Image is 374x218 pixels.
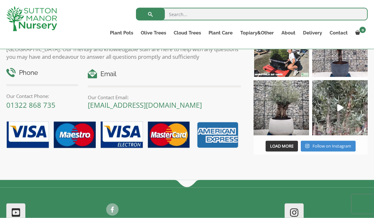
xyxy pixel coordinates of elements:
p: Our Contact Phone: [6,92,78,100]
a: Delivery [299,28,326,37]
p: [PERSON_NAME] Manor Nursery aim to make all customers feel at ease when buying from [GEOGRAPHIC_D... [6,38,241,61]
a: Olive Trees [137,28,170,37]
a: [EMAIL_ADDRESS][DOMAIN_NAME] [88,100,202,110]
span: Follow on Instagram [313,143,351,149]
a: Plant Care [205,28,236,37]
span: Load More [270,143,293,149]
a: 0 [351,28,368,37]
img: Our elegant & picturesque Angustifolia Cones are an exquisite addition to your Bay Tree collectio... [254,22,309,77]
a: Cloud Trees [170,28,205,37]
button: Load More [266,141,298,152]
svg: Instagram [305,144,309,148]
input: Search... [136,8,368,21]
a: Topiary&Other [236,28,278,37]
img: logo [6,6,57,31]
img: A beautiful multi-stem Spanish Olive tree potted in our luxurious fibre clay pots 😍😍 [312,22,368,77]
img: payment-options.png [2,118,241,153]
img: New arrivals Monday morning of beautiful olive trees 🤩🤩 The weather is beautiful this summer, gre... [312,80,368,136]
svg: Play [337,104,344,112]
h4: Email [88,69,241,79]
a: Contact [326,28,351,37]
a: Instagram Follow on Instagram [301,141,356,152]
a: 01322 868 735 [6,100,55,110]
h4: Phone [6,68,78,78]
p: Our Contact Email: [88,94,241,101]
a: About [278,28,299,37]
a: Plant Pots [106,28,137,37]
img: Check out this beauty we potted at our nursery today ❤️‍🔥 A huge, ancient gnarled Olive tree plan... [254,80,309,136]
span: 0 [359,27,366,33]
a: Play [312,80,368,136]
